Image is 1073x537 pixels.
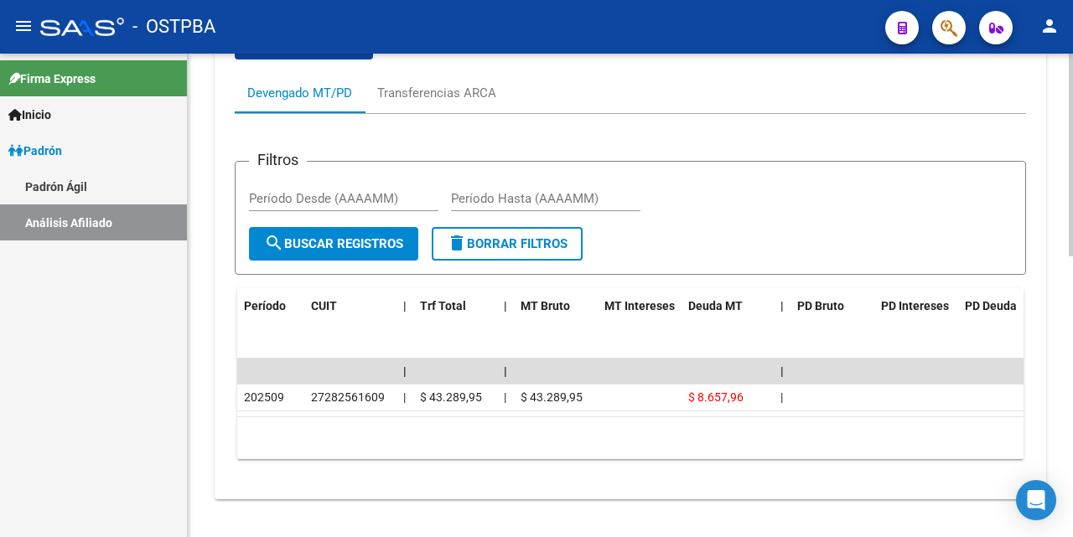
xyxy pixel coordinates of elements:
[8,106,51,124] span: Inicio
[311,299,337,312] span: CUIT
[780,390,783,404] span: |
[264,236,403,251] span: Buscar Registros
[432,227,583,261] button: Borrar Filtros
[304,288,397,324] datatable-header-cell: CUIT
[514,288,598,324] datatable-header-cell: MT Bruto
[13,16,34,36] mat-icon: menu
[311,390,385,404] span: 27282561609
[447,233,467,253] mat-icon: delete
[497,288,514,324] datatable-header-cell: |
[790,288,874,324] datatable-header-cell: PD Bruto
[958,288,1050,324] datatable-header-cell: PD Deuda
[521,390,583,404] span: $ 43.289,95
[420,299,466,312] span: Trf Total
[397,288,413,324] datatable-header-cell: |
[1039,16,1060,36] mat-icon: person
[413,288,497,324] datatable-header-cell: Trf Total
[247,84,352,102] div: Devengado MT/PD
[244,299,286,312] span: Período
[682,288,774,324] datatable-header-cell: Deuda MT
[688,390,744,404] span: $ 8.657,96
[244,390,284,404] span: 202509
[237,288,304,324] datatable-header-cell: Período
[688,299,743,312] span: Deuda MT
[8,142,62,160] span: Padrón
[420,390,482,404] span: $ 43.289,95
[377,84,496,102] div: Transferencias ARCA
[965,299,1017,312] span: PD Deuda
[780,299,784,312] span: |
[447,236,568,251] span: Borrar Filtros
[504,299,507,312] span: |
[403,390,406,404] span: |
[874,288,958,324] datatable-header-cell: PD Intereses
[797,299,844,312] span: PD Bruto
[403,299,407,312] span: |
[249,227,418,261] button: Buscar Registros
[604,299,675,312] span: MT Intereses
[1016,480,1056,520] div: Open Intercom Messenger
[504,364,507,378] span: |
[598,288,682,324] datatable-header-cell: MT Intereses
[774,288,790,324] datatable-header-cell: |
[132,8,215,45] span: - OSTPBA
[521,299,570,312] span: MT Bruto
[8,70,96,88] span: Firma Express
[780,364,784,378] span: |
[403,364,407,378] span: |
[881,299,949,312] span: PD Intereses
[249,148,307,172] h3: Filtros
[504,390,506,404] span: |
[264,233,284,253] mat-icon: search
